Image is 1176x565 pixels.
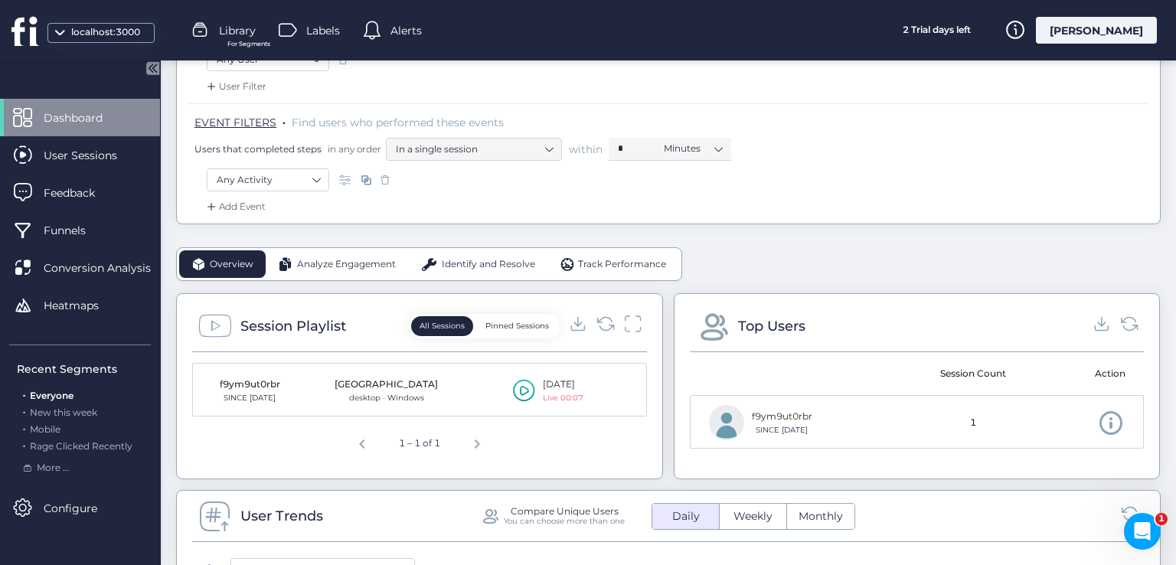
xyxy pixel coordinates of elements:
button: Monthly [787,504,854,529]
span: Find users who performed these events [292,116,504,129]
div: localhost:3000 [67,25,144,40]
span: Funnels [44,222,109,239]
div: f9ym9ut0rbr [211,377,288,392]
span: Library [219,22,256,39]
span: Track Performance [578,257,666,272]
div: Top Users [738,315,805,337]
span: Mobile [30,423,60,435]
div: Recent Segments [17,361,151,377]
span: . [23,403,25,418]
div: [DATE] [543,377,583,392]
span: For Segments [227,39,270,49]
div: Live 00:07 [543,392,583,404]
div: You can choose more than one [504,516,625,526]
span: Conversion Analysis [44,260,174,276]
span: More ... [37,461,70,475]
div: Add Event [204,199,266,214]
div: Compare Unique Users [511,506,619,516]
span: . [23,387,25,401]
div: [GEOGRAPHIC_DATA] [335,377,438,392]
div: Session Playlist [240,315,346,337]
span: Identify and Resolve [442,257,535,272]
iframe: Intercom live chat [1124,513,1161,550]
span: 1 [1155,513,1168,525]
span: Analyze Engagement [297,257,396,272]
span: EVENT FILTERS [194,116,276,129]
button: Pinned Sessions [477,316,557,336]
span: Heatmaps [44,297,122,314]
span: within [569,142,603,157]
span: User Sessions [44,147,140,164]
span: Monthly [789,508,852,524]
span: 1 [970,416,976,430]
span: Everyone [30,390,73,401]
span: Weekly [724,508,782,524]
div: SINCE [DATE] [752,424,812,436]
span: Dashboard [44,109,126,126]
span: Daily [663,508,709,524]
button: Previous page [347,426,377,457]
div: f9ym9ut0rbr [752,410,812,424]
span: Feedback [44,185,118,201]
span: Overview [210,257,253,272]
div: User Trends [240,505,323,527]
span: Labels [306,22,340,39]
button: Weekly [720,504,786,529]
span: . [283,113,286,128]
div: 1 – 1 of 1 [393,430,446,457]
div: [PERSON_NAME] [1036,17,1157,44]
span: . [23,420,25,435]
mat-header-cell: Action [1031,352,1144,395]
div: SINCE [DATE] [211,392,288,404]
div: User Filter [204,79,266,94]
span: Alerts [390,22,422,39]
span: New this week [30,407,97,418]
button: Daily [652,504,719,529]
span: Rage Clicked Recently [30,440,132,452]
div: desktop · Windows [335,392,438,404]
span: Users that completed steps [194,142,322,155]
button: Next page [462,426,492,457]
span: Configure [44,500,120,517]
nz-select-item: Any Activity [217,168,319,191]
mat-header-cell: Session Count [916,352,1030,395]
nz-select-item: Minutes [664,137,722,160]
span: . [23,437,25,452]
button: All Sessions [411,316,473,336]
nz-select-item: In a single session [396,138,552,161]
div: 2 Trial days left [879,17,994,44]
span: in any order [325,142,381,155]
